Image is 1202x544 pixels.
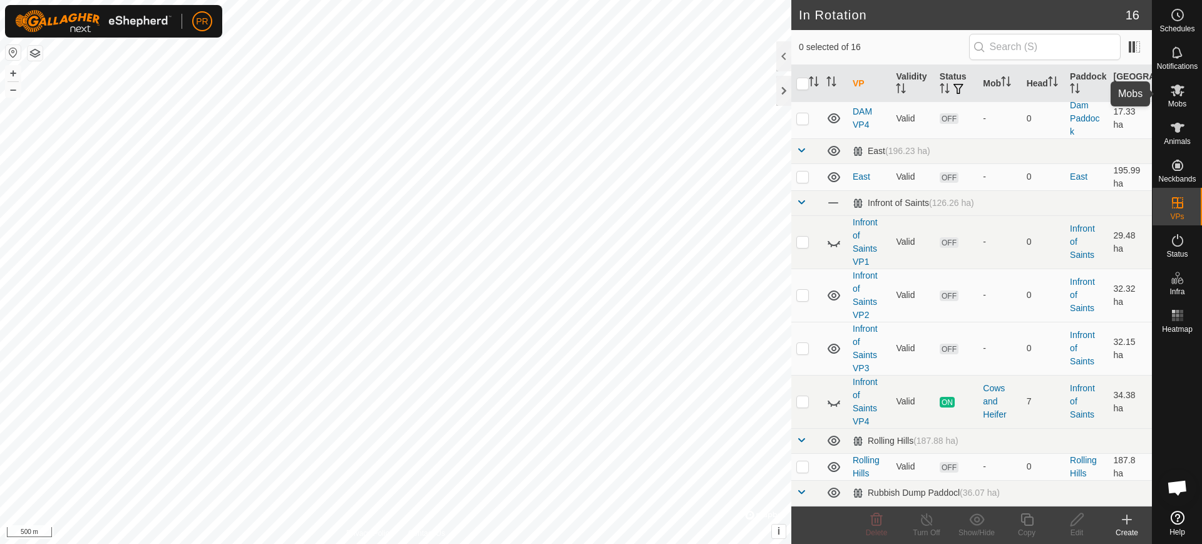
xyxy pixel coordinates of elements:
[940,344,958,354] span: OFF
[978,65,1021,103] th: Mob
[809,78,819,88] p-sorticon: Activate to sort
[969,34,1121,60] input: Search (S)
[853,377,878,426] a: Infront of Saints VP4
[1162,326,1193,333] span: Heatmap
[1022,453,1065,480] td: 0
[1001,78,1011,88] p-sorticon: Activate to sort
[1109,215,1152,269] td: 29.48 ha
[6,45,21,60] button: Reset Map
[940,172,958,183] span: OFF
[952,527,1002,538] div: Show/Hide
[983,170,1016,183] div: -
[1102,527,1152,538] div: Create
[1168,100,1186,108] span: Mobs
[1169,528,1185,536] span: Help
[1109,269,1152,322] td: 32.32 ha
[983,289,1016,302] div: -
[826,78,836,88] p-sorticon: Activate to sort
[1002,527,1052,538] div: Copy
[848,65,891,103] th: VP
[1070,172,1087,182] a: East
[1022,322,1065,375] td: 0
[891,322,934,375] td: Valid
[1070,223,1095,260] a: Infront of Saints
[983,460,1016,473] div: -
[799,41,969,54] span: 0 selected of 16
[853,436,958,446] div: Rolling Hills
[1133,85,1143,95] p-sorticon: Activate to sort
[408,528,445,539] a: Contact Us
[853,324,878,373] a: Infront of Saints VP3
[1109,98,1152,138] td: 17.33 ha
[1158,175,1196,183] span: Neckbands
[799,8,1126,23] h2: In Rotation
[1070,85,1080,95] p-sorticon: Activate to sort
[983,235,1016,249] div: -
[1070,330,1095,366] a: Infront of Saints
[1022,65,1065,103] th: Head
[1022,98,1065,138] td: 0
[1022,375,1065,428] td: 7
[891,215,934,269] td: Valid
[1109,375,1152,428] td: 34.38 ha
[902,527,952,538] div: Turn Off
[853,270,878,320] a: Infront of Saints VP2
[15,10,172,33] img: Gallagher Logo
[1109,453,1152,480] td: 187.8 ha
[1022,163,1065,190] td: 0
[983,382,1016,421] div: Cows and Heifer
[913,436,958,446] span: (187.88 ha)
[853,146,930,157] div: East
[1109,163,1152,190] td: 195.99 ha
[891,375,934,428] td: Valid
[1070,100,1099,136] a: Dam Paddock
[1048,78,1058,88] p-sorticon: Activate to sort
[1159,469,1196,506] div: Open chat
[866,528,888,537] span: Delete
[1126,6,1139,24] span: 16
[28,46,43,61] button: Map Layers
[1159,25,1194,33] span: Schedules
[885,146,930,156] span: (196.23 ha)
[1153,506,1202,541] a: Help
[1070,383,1095,419] a: Infront of Saints
[1022,215,1065,269] td: 0
[778,526,780,536] span: i
[772,525,786,538] button: i
[891,98,934,138] td: Valid
[896,85,906,95] p-sorticon: Activate to sort
[1065,65,1108,103] th: Paddock
[929,198,974,208] span: (126.26 ha)
[960,488,1000,498] span: (36.07 ha)
[1164,138,1191,145] span: Animals
[940,113,958,124] span: OFF
[1169,288,1184,295] span: Infra
[1157,63,1198,70] span: Notifications
[196,15,208,28] span: PR
[1109,65,1152,103] th: [GEOGRAPHIC_DATA] Area
[940,85,950,95] p-sorticon: Activate to sort
[1109,322,1152,375] td: 32.15 ha
[891,65,934,103] th: Validity
[853,455,880,478] a: Rolling Hills
[853,217,878,267] a: Infront of Saints VP1
[1070,277,1095,313] a: Infront of Saints
[940,397,955,408] span: ON
[891,163,934,190] td: Valid
[346,528,393,539] a: Privacy Policy
[891,269,934,322] td: Valid
[1070,455,1097,478] a: Rolling Hills
[1022,269,1065,322] td: 0
[940,462,958,473] span: OFF
[940,237,958,248] span: OFF
[891,453,934,480] td: Valid
[983,112,1016,125] div: -
[853,106,872,130] a: DAM VP4
[853,172,870,182] a: East
[6,82,21,97] button: –
[1052,527,1102,538] div: Edit
[935,65,978,103] th: Status
[853,488,1000,498] div: Rubbish Dump Paddocl
[1170,213,1184,220] span: VPs
[853,198,974,208] div: Infront of Saints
